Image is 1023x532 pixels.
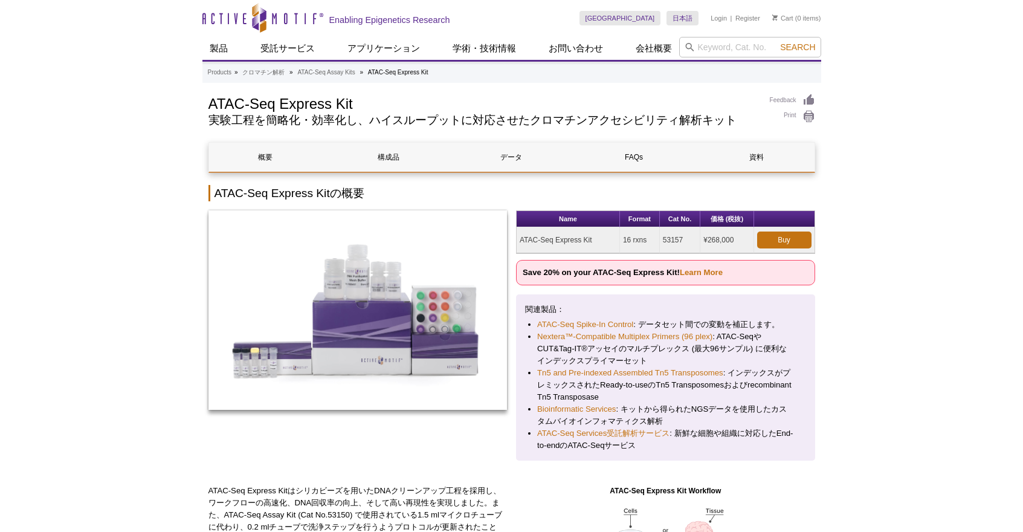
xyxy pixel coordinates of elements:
a: Buy [757,232,812,248]
a: [GEOGRAPHIC_DATA] [579,11,661,25]
img: ATAC-Seq Express Kit [208,210,508,410]
a: ATAC-Seq Spike-In Control [537,319,633,331]
a: アプリケーション [340,37,427,60]
span: Search [780,42,815,52]
a: Register [735,14,760,22]
a: 会社概要 [628,37,679,60]
input: Keyword, Cat. No. [679,37,821,57]
li: : ATAC-SeqやCUT&Tag-IT®アッセイのマルチプレックス (最大96サンプル) に便利なインデックスプライマーセット [537,331,794,367]
a: 受託サービス [253,37,322,60]
strong: ATAC-Seq Express Kit Workflow [610,487,721,495]
li: : キットから得られたNGSデータを使用したカスタムバイオインフォマティクス解析 [537,403,794,427]
a: ATAC-Seq Services受託解析サービス [537,427,670,440]
a: 製品 [202,37,235,60]
th: Format [620,211,660,227]
th: 価格 (税抜) [700,211,754,227]
th: Cat No. [660,211,700,227]
a: 学術・技術情報 [445,37,523,60]
li: : インデックスがプレミックスされたReady-to-useのTn5 Transposomesおよびrecombinant Tn5 Transposase [537,367,794,403]
a: データ [454,143,568,172]
li: ATAC-Seq Express Kit [368,69,428,76]
td: 53157 [660,227,700,253]
a: お問い合わせ [541,37,610,60]
a: 概要 [209,143,323,172]
li: : 新鮮な細胞や組織に対応したEnd-to-endのATAC-Seqサービス [537,427,794,452]
a: Learn More [680,268,723,277]
a: Tn5 and Pre-indexed Assembled Tn5 Transposomes [537,367,723,379]
h2: ATAC-Seq Express Kitの概要 [208,185,815,201]
h1: ATAC-Seq Express Kit [208,94,758,112]
a: Cart [772,14,793,22]
li: » [234,69,238,76]
li: » [289,69,293,76]
a: Nextera™-Compatible Multiplex Primers (96 plex) [537,331,712,343]
th: Name [517,211,620,227]
strong: Save 20% on your ATAC-Seq Express Kit! [523,268,723,277]
h2: Enabling Epigenetics Research [329,15,450,25]
button: Search [776,42,819,53]
a: 資料 [700,143,813,172]
p: 関連製品： [525,303,806,316]
li: : データセット間での変動を補正します。 [537,319,794,331]
a: クロマチン解析 [242,67,285,78]
li: (0 items) [772,11,821,25]
li: | [731,11,732,25]
h2: 実験工程を簡略化・効率化し、ハイスループットに対応させたクロマチンアクセシビリティ解析キット [208,115,758,126]
a: Print [770,110,815,123]
td: 16 rxns [620,227,660,253]
a: 構成品 [332,143,445,172]
a: Login [711,14,727,22]
a: ATAC-Seq Assay Kits [297,67,355,78]
a: 日本語 [666,11,699,25]
td: ATAC-Seq Express Kit [517,227,620,253]
a: FAQs [577,143,691,172]
a: Bioinformatic Services [537,403,616,415]
a: Products [208,67,231,78]
td: ¥268,000 [700,227,754,253]
a: Feedback [770,94,815,107]
img: Your Cart [772,15,778,21]
li: » [360,69,363,76]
